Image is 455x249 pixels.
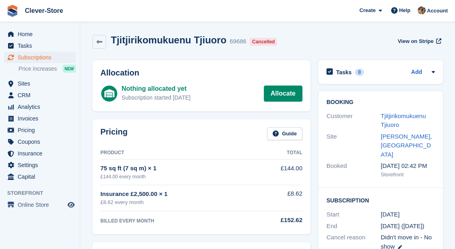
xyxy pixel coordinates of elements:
[100,198,253,206] div: £8.62 every month
[336,69,352,76] h2: Tasks
[326,161,381,178] div: Booked
[4,52,76,63] a: menu
[359,6,375,14] span: Create
[253,147,302,159] th: Total
[18,136,66,147] span: Coupons
[418,6,426,14] img: Andy Mackinnon
[4,113,76,124] a: menu
[18,159,66,171] span: Settings
[18,148,66,159] span: Insurance
[18,78,66,89] span: Sites
[399,6,410,14] span: Help
[18,171,66,182] span: Capital
[100,147,253,159] th: Product
[4,159,76,171] a: menu
[326,99,435,106] h2: Booking
[326,132,381,159] div: Site
[100,173,253,180] div: £144.00 every month
[100,217,253,225] div: BILLED EVERY MONTH
[18,40,66,51] span: Tasks
[427,7,448,15] span: Account
[4,171,76,182] a: menu
[381,210,400,219] time: 2025-01-24 01:00:00 UTC
[4,136,76,147] a: menu
[22,4,66,17] a: Clever-Store
[18,124,66,136] span: Pricing
[18,199,66,210] span: Online Store
[66,200,76,210] a: Preview store
[230,37,247,46] div: 69686
[122,94,191,102] div: Subscription started [DATE]
[411,68,422,77] a: Add
[264,86,302,102] a: Allocate
[326,210,381,219] div: Start
[100,127,128,141] h2: Pricing
[111,35,226,45] h2: Tjitjirikomukuenu Tjiuoro
[326,196,435,204] h2: Subscription
[398,37,433,45] span: View on Stripe
[100,190,253,199] div: Insurance £2,500.00 × 1
[326,112,381,130] div: Customer
[253,159,302,185] td: £144.00
[4,40,76,51] a: menu
[18,113,66,124] span: Invoices
[4,148,76,159] a: menu
[267,127,302,141] a: Guide
[6,5,18,17] img: stora-icon-8386f47178a22dfd0bd8f6a31ec36ba5ce8667c1dd55bd0f319d3a0aa187defe.svg
[18,101,66,112] span: Analytics
[18,52,66,63] span: Subscriptions
[18,65,57,73] span: Price increases
[18,90,66,101] span: CRM
[4,101,76,112] a: menu
[122,84,191,94] div: Nothing allocated yet
[4,124,76,136] a: menu
[18,64,76,73] a: Price increases NEW
[4,199,76,210] a: menu
[253,216,302,225] div: £152.62
[381,171,435,179] div: Storefront
[63,65,76,73] div: NEW
[250,38,277,46] div: Cancelled
[381,222,424,229] span: [DATE] ([DATE])
[355,69,364,76] div: 0
[4,78,76,89] a: menu
[100,164,253,173] div: 75 sq ft (7 sq m) × 1
[381,112,426,129] a: Tjitjirikomukuenu Tjiuoro
[4,90,76,101] a: menu
[394,35,443,48] a: View on Stripe
[4,29,76,40] a: menu
[253,185,302,211] td: £8.62
[18,29,66,40] span: Home
[381,133,432,158] a: [PERSON_NAME], [GEOGRAPHIC_DATA]
[381,161,435,171] div: [DATE] 02:42 PM
[7,189,80,197] span: Storefront
[100,68,302,78] h2: Allocation
[326,222,381,231] div: End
